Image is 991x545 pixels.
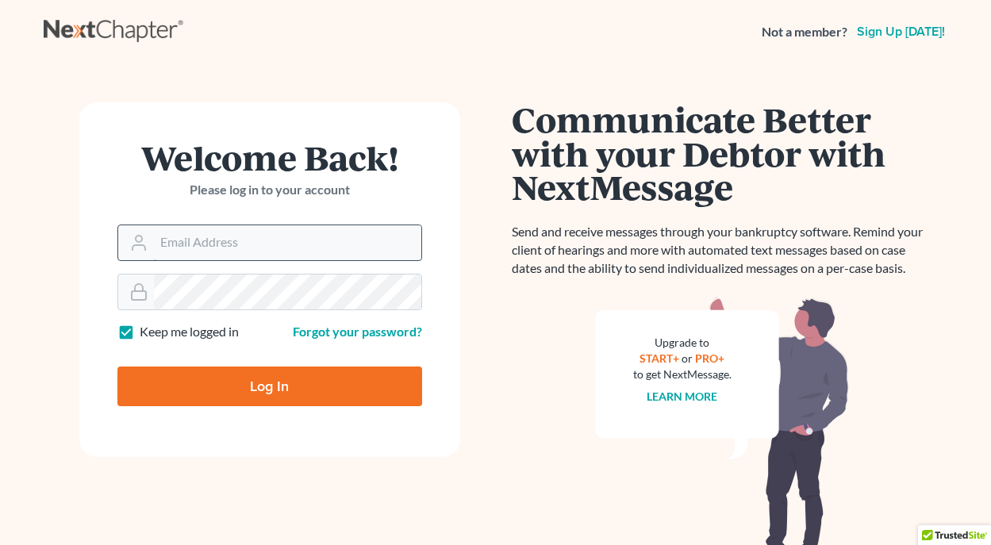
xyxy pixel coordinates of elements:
strong: Not a member? [762,23,847,41]
p: Send and receive messages through your bankruptcy software. Remind your client of hearings and mo... [512,223,932,278]
input: Log In [117,367,422,406]
p: Please log in to your account [117,181,422,199]
a: Sign up [DATE]! [854,25,948,38]
a: Forgot your password? [293,324,422,339]
h1: Communicate Better with your Debtor with NextMessage [512,102,932,204]
a: Learn more [647,390,717,403]
a: PRO+ [695,351,724,365]
input: Email Address [154,225,421,260]
span: or [682,351,693,365]
label: Keep me logged in [140,323,239,341]
a: START+ [640,351,679,365]
div: Upgrade to [633,335,732,351]
div: to get NextMessage. [633,367,732,382]
h1: Welcome Back! [117,140,422,175]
